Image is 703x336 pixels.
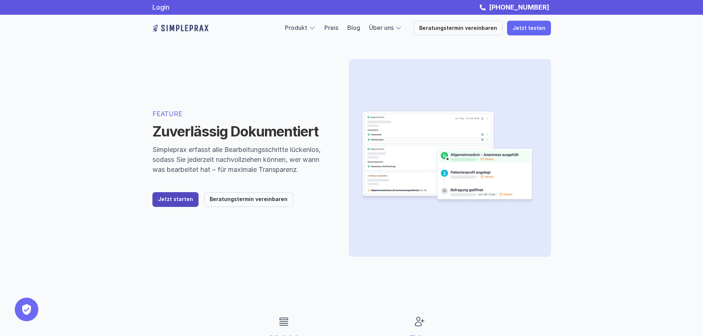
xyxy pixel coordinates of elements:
a: Blog [347,24,360,31]
p: Beratungstermin vereinbaren [210,196,287,202]
h1: Zuverlässig Dokumentiert [152,123,331,140]
a: Über uns [369,24,394,31]
a: Jetzt testen [507,21,551,35]
a: Beratungstermin vereinbaren [204,192,293,207]
a: Beratungstermin vereinbaren [414,21,503,35]
p: FEATURE [152,109,331,119]
strong: [PHONE_NUMBER] [489,3,549,11]
p: Simpleprax erfasst alle Bearbeitungsschritte lückenlos, sodass Sie jederzeit nachvollziehen könne... [152,145,331,174]
p: Jetzt testen [513,25,545,31]
a: Login [152,3,169,11]
p: Jetzt starten [158,196,193,202]
a: Produkt [285,24,307,31]
p: Beratungstermin vereinbaren [419,25,497,31]
a: Jetzt starten [152,192,199,207]
a: [PHONE_NUMBER] [487,3,551,11]
img: Beispielbild der Verlaufsdarstellung der Dokumenten in Simpleprax [361,71,534,245]
a: Preis [324,24,338,31]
